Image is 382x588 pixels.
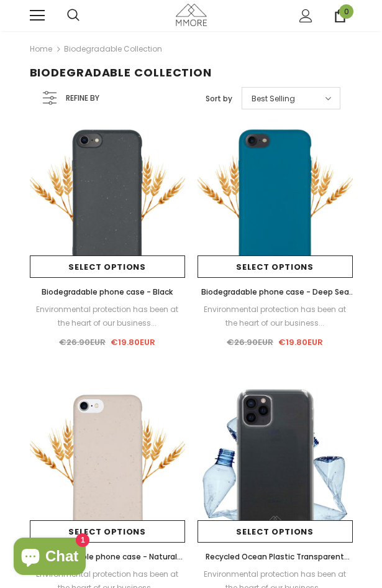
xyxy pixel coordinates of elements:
[42,287,173,297] span: Biodegradable phone case - Black
[339,4,353,19] span: 0
[206,93,232,105] label: Sort by
[176,4,207,25] img: MMORE Cases
[30,255,185,278] a: Select options
[30,285,185,299] a: Biodegradable phone case - Black
[198,285,353,299] a: Biodegradable phone case - Deep Sea Blue
[206,551,350,576] span: Recycled Ocean Plastic Transparent Phone Case
[334,9,347,22] a: 0
[198,255,353,278] a: Select options
[227,336,273,348] span: €26.90EUR
[38,551,183,576] span: Biodegradable phone case - Natural White
[30,303,185,330] div: Environmental protection has been at the heart of our business...
[198,520,353,543] a: Select options
[66,91,99,105] span: Refine by
[30,520,185,543] a: Select options
[201,287,355,311] span: Biodegradable phone case - Deep Sea Blue
[111,336,155,348] span: €19.80EUR
[10,538,89,578] inbox-online-store-chat: Shopify online store chat
[59,336,106,348] span: €26.90EUR
[30,42,52,57] a: Home
[198,303,353,330] div: Environmental protection has been at the heart of our business...
[198,550,353,564] a: Recycled Ocean Plastic Transparent Phone Case
[30,550,185,564] a: Biodegradable phone case - Natural White
[64,44,162,54] a: Biodegradable Collection
[252,93,295,105] span: Best Selling
[30,65,212,80] span: Biodegradable Collection
[278,336,323,348] span: €19.80EUR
